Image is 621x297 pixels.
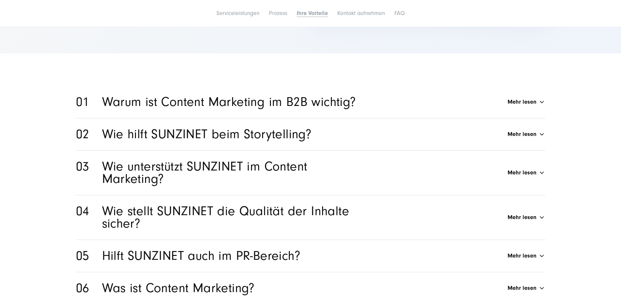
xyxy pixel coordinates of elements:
[102,128,312,141] h2: Wie hilft SUNZINET beim Storytelling?
[102,160,368,185] h2: Wie unterstützt SUNZINET im Content Marketing?
[216,10,259,17] a: Serviceleistungen
[102,205,368,230] h2: Wie stellt SUNZINET die Qualität der Inhalte sicher?
[102,250,301,262] h2: Hilft SUNZINET auch im PR-Bereich?
[102,282,255,294] h2: Was ist Content Marketing?
[102,96,356,108] h2: Warum ist Content Marketing im B2B wichtig?
[297,10,328,17] a: Ihre Vorteile
[394,10,405,17] a: FAQ
[337,10,385,17] a: Kontakt aufnehmen
[269,10,287,17] a: Prozess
